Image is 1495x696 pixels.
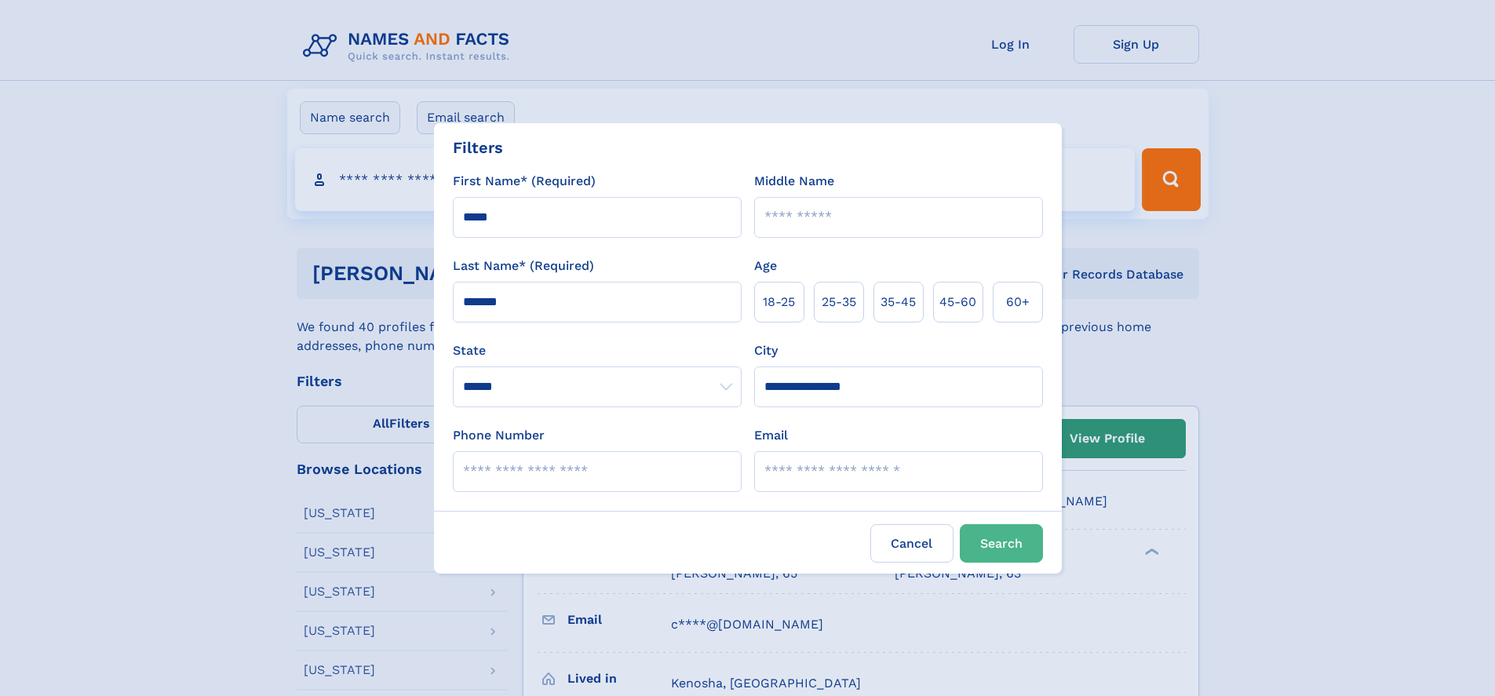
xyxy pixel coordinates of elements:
[754,257,777,275] label: Age
[881,293,916,312] span: 35‑45
[453,426,545,445] label: Phone Number
[453,341,742,360] label: State
[870,524,954,563] label: Cancel
[453,172,596,191] label: First Name* (Required)
[763,293,795,312] span: 18‑25
[754,341,778,360] label: City
[822,293,856,312] span: 25‑35
[754,426,788,445] label: Email
[453,136,503,159] div: Filters
[1006,293,1030,312] span: 60+
[754,172,834,191] label: Middle Name
[960,524,1043,563] button: Search
[939,293,976,312] span: 45‑60
[453,257,594,275] label: Last Name* (Required)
